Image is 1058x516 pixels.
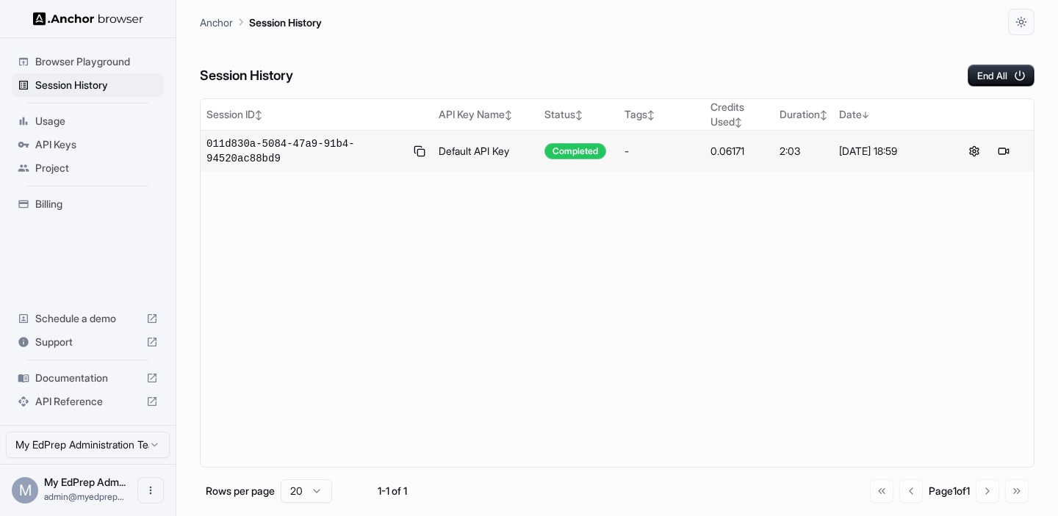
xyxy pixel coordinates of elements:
span: ↕ [735,117,742,128]
div: Credits Used [710,100,768,129]
h6: Session History [200,65,293,87]
div: [DATE] 18:59 [839,144,938,159]
div: M [12,477,38,504]
span: 011d830a-5084-47a9-91b4-94520ac88bd9 [206,137,406,166]
span: ↕ [505,109,512,120]
span: ↕ [575,109,583,120]
div: Project [12,156,164,180]
p: Rows per page [206,484,275,498]
div: Date [839,107,938,122]
button: End All [968,65,1034,87]
div: Tags [625,107,699,122]
div: Schedule a demo [12,307,164,330]
div: 1-1 of 1 [356,484,429,498]
div: Session History [12,73,164,97]
div: Session ID [206,107,427,122]
span: API Keys [35,137,158,152]
nav: breadcrumb [200,14,322,30]
span: ↕ [647,109,655,120]
img: Anchor Logo [33,12,143,26]
div: Documentation [12,366,164,390]
div: Completed [544,143,606,159]
div: API Reference [12,390,164,413]
div: Billing [12,192,164,216]
div: API Key Name [439,107,533,122]
p: Anchor [200,15,233,30]
span: Documentation [35,371,140,385]
span: Support [35,335,140,349]
p: Session History [249,15,322,30]
div: Duration [780,107,827,122]
div: 2:03 [780,144,827,159]
span: API Reference [35,394,140,409]
span: Browser Playground [35,54,158,69]
div: Status [544,107,612,122]
div: Usage [12,109,164,133]
span: admin@myedprep.com [44,491,124,502]
button: Open menu [137,477,164,504]
div: - [625,144,699,159]
div: API Keys [12,133,164,156]
div: Page 1 of 1 [929,484,970,498]
span: My EdPrep Administration [44,476,126,488]
span: Project [35,161,158,175]
span: Session History [35,78,158,92]
span: ↕ [820,109,827,120]
span: Schedule a demo [35,311,140,326]
span: ↕ [255,109,262,120]
div: Browser Playground [12,50,164,73]
span: ↓ [862,109,869,120]
span: Billing [35,197,158,211]
div: Support [12,330,164,354]
span: Usage [35,114,158,128]
td: Default API Key [433,131,539,172]
div: 0.06171 [710,144,768,159]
